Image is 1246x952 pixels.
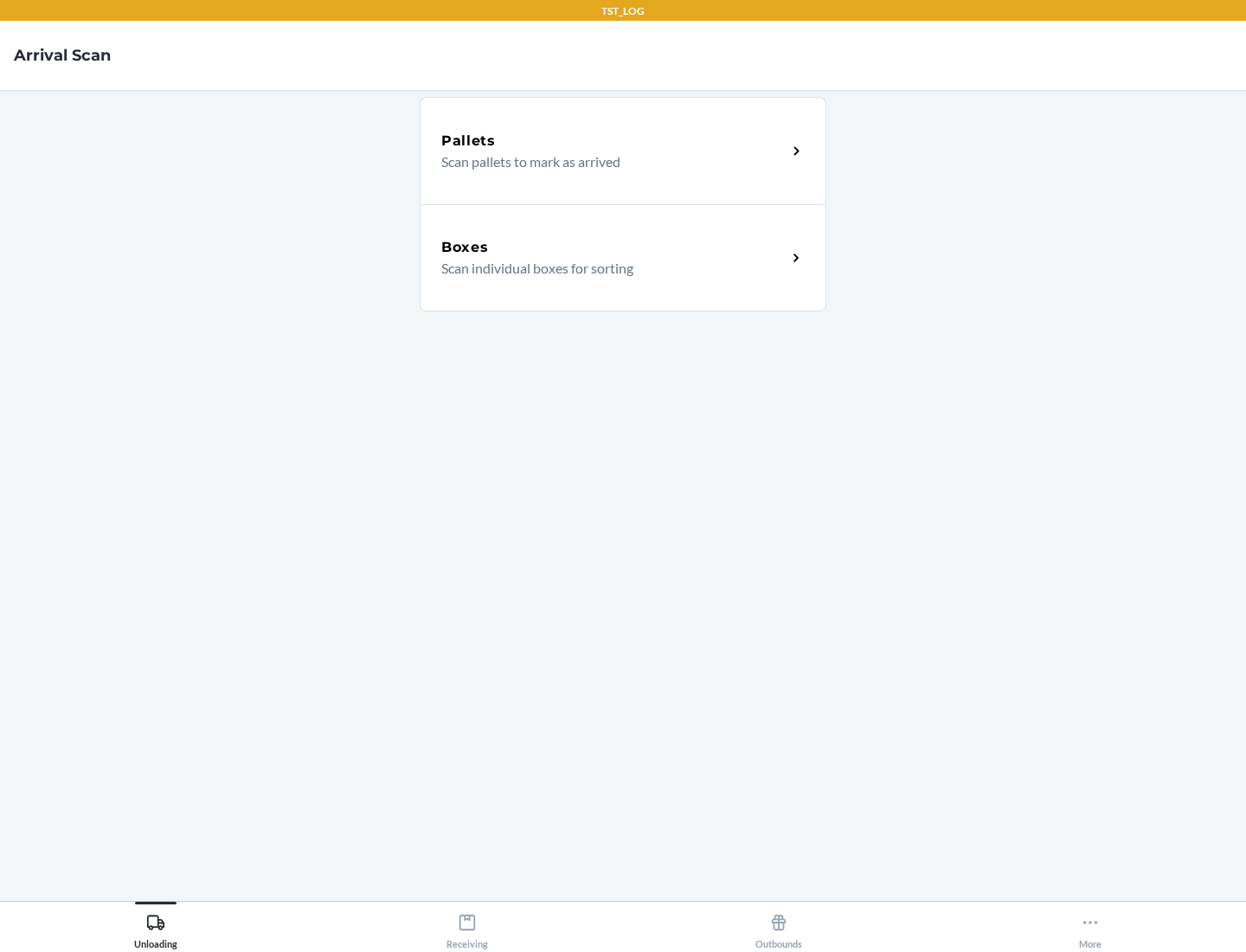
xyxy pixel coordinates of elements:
h4: Arrival Scan [14,44,111,67]
p: Scan pallets to mark as arrived [441,151,773,172]
a: PalletsScan pallets to mark as arrived [420,97,826,204]
div: Unloading [134,906,177,949]
button: Outbounds [623,902,934,949]
div: Outbounds [755,906,802,949]
h5: Pallets [441,131,496,151]
h5: Boxes [441,237,489,258]
a: BoxesScan individual boxes for sorting [420,204,826,312]
button: More [934,902,1246,949]
div: More [1079,906,1101,949]
button: Receiving [311,902,623,949]
div: Receiving [446,906,488,949]
p: Scan individual boxes for sorting [441,258,773,279]
p: TST_LOG [601,3,645,19]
